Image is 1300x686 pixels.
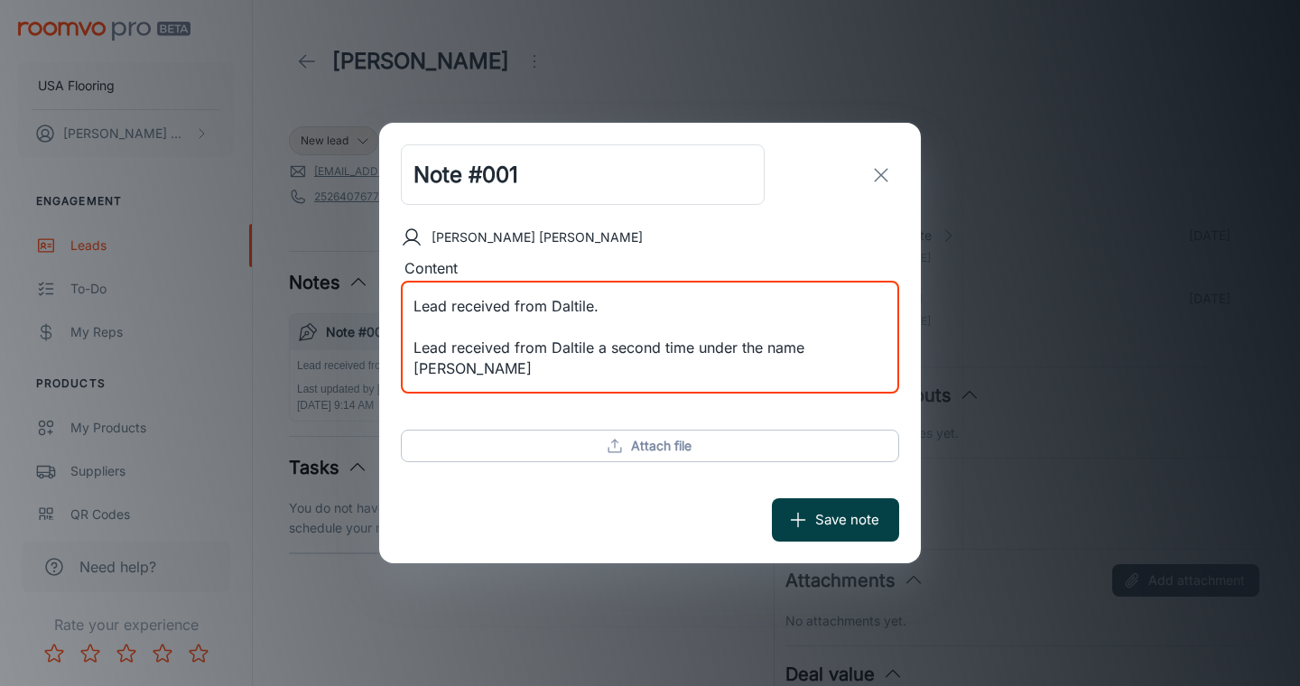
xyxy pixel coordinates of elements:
button: Save note [772,498,899,542]
div: Content [401,257,899,281]
input: Title [401,144,765,206]
button: Attach file [401,430,899,462]
textarea: Lead received from Daltile. Lead received from Daltile a second time under the name [PERSON_NAME] [413,296,887,379]
p: [PERSON_NAME] [PERSON_NAME] [432,227,643,247]
button: exit [863,157,899,193]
